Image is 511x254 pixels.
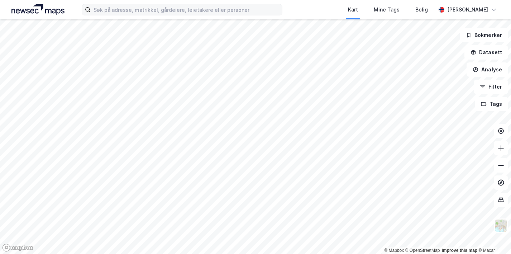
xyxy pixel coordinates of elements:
[475,220,511,254] iframe: Chat Widget
[442,248,477,253] a: Improve this map
[2,244,34,252] a: Mapbox homepage
[11,4,65,15] img: logo.a4113a55bc3d86da70a041830d287a7e.svg
[474,80,508,94] button: Filter
[374,5,400,14] div: Mine Tags
[475,97,508,111] button: Tags
[384,248,404,253] a: Mapbox
[348,5,358,14] div: Kart
[405,248,440,253] a: OpenStreetMap
[415,5,428,14] div: Bolig
[460,28,508,42] button: Bokmerker
[467,62,508,77] button: Analyse
[91,4,282,15] input: Søk på adresse, matrikkel, gårdeiere, leietakere eller personer
[494,219,508,232] img: Z
[464,45,508,60] button: Datasett
[447,5,488,14] div: [PERSON_NAME]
